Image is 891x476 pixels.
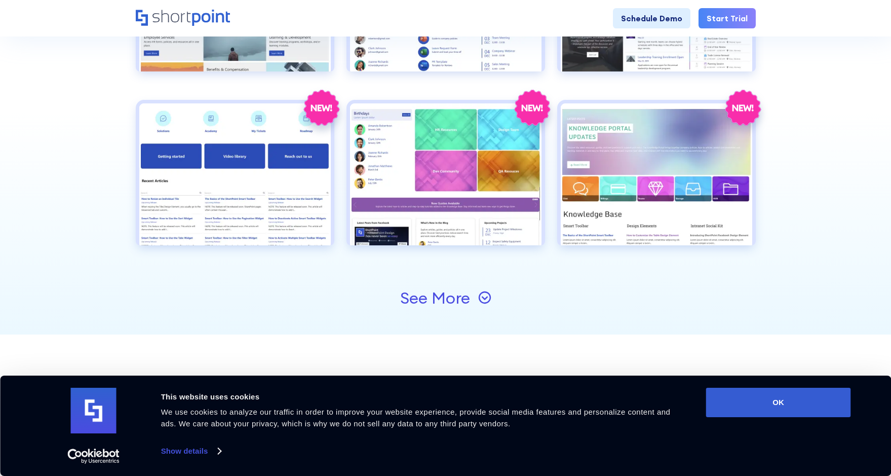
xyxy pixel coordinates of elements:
a: Usercentrics Cookiebot - opens in a new window [49,449,138,464]
iframe: Chat Widget [709,358,891,476]
a: Start Trial [699,8,756,28]
div: See More [400,290,470,306]
a: Knowledge Portal 3 [557,100,756,262]
a: Schedule Demo [613,8,690,28]
a: Knowledge Portal 2 [346,100,545,262]
a: Knowledge Portal [136,100,334,262]
a: Show details [161,444,221,459]
span: We use cookies to analyze our traffic in order to improve your website experience, provide social... [161,408,671,428]
div: This website uses cookies [161,391,683,403]
img: logo [71,388,117,433]
button: OK [706,388,851,417]
a: Home [136,10,230,27]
